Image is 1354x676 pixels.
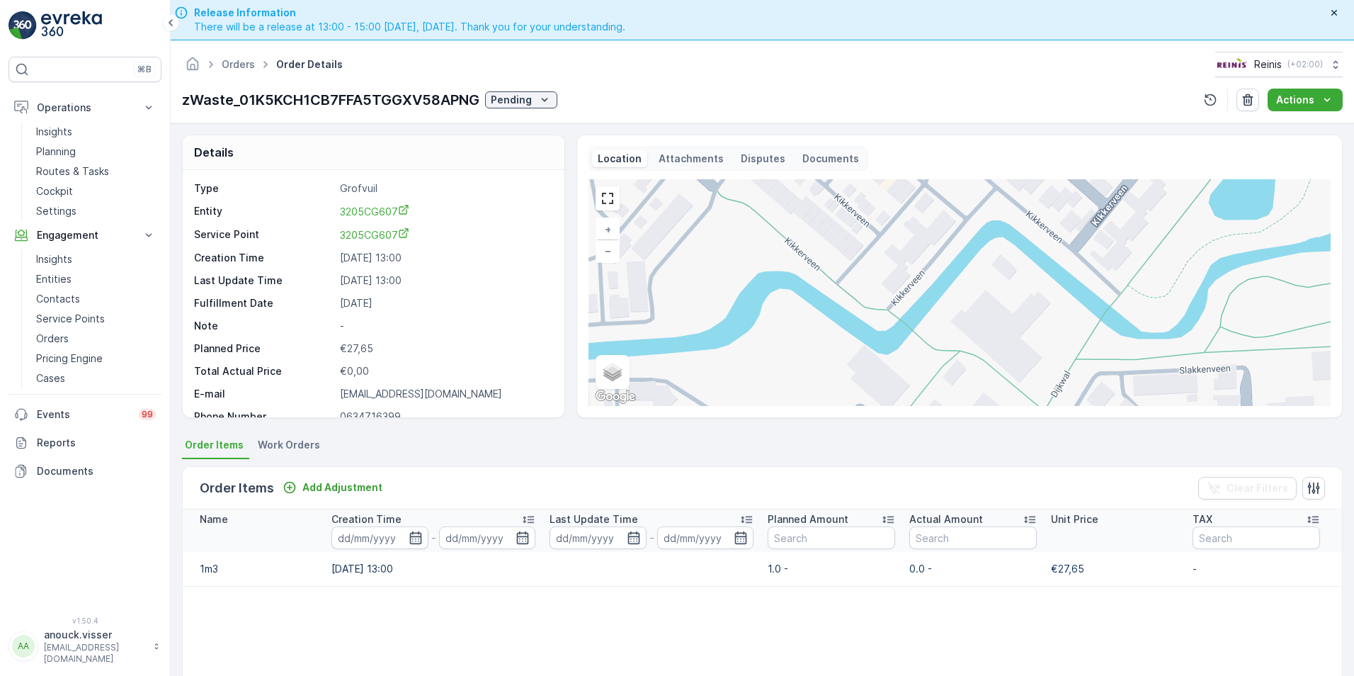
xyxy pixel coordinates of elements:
[185,438,244,452] span: Order Items
[550,512,638,526] p: Last Update Time
[597,188,618,209] a: View Fullscreen
[302,480,382,495] p: Add Adjustment
[657,526,754,549] input: dd/mm/yyyy
[340,229,409,241] span: 3205CG607
[137,64,152,75] p: ⌘B
[324,552,542,586] td: [DATE] 13:00
[1287,59,1323,70] p: ( +02:00 )
[1185,552,1327,586] td: -
[194,20,625,34] span: There will be a release at 13:00 - 15:00 [DATE], [DATE]. Thank you for your understanding.
[194,319,334,333] p: Note
[8,400,161,429] a: Events99
[1215,57,1248,72] img: Reinis-Logo-Vrijstaand_Tekengebied-1-copy2_aBO4n7j.png
[30,122,161,142] a: Insights
[8,11,37,40] img: logo
[340,274,550,288] p: [DATE] 13:00
[200,512,228,526] p: Name
[1193,512,1212,526] p: TAX
[909,512,983,526] p: Actual Amount
[182,89,479,111] p: zWaste_01K5KCH1CB7FFA5TGGXV58APNG
[439,526,536,549] input: dd/mm/yyyy
[36,145,76,159] p: Planning
[194,387,334,401] p: E-mail
[30,142,161,162] a: Planning
[194,342,261,356] p: Planned Price
[36,272,72,286] p: Entities
[44,628,146,642] p: anouck.visser
[340,204,550,219] a: 3205CG607
[194,274,334,288] p: Last Update Time
[1051,512,1098,526] p: Unit Price
[37,407,130,422] p: Events
[8,429,161,457] a: Reports
[30,289,161,309] a: Contacts
[340,296,550,310] p: [DATE]
[768,512,848,526] p: Planned Amount
[36,125,72,139] p: Insights
[597,219,618,240] a: Zoom In
[598,152,642,166] p: Location
[605,244,612,257] span: −
[44,642,146,665] p: [EMAIL_ADDRESS][DOMAIN_NAME]
[194,227,334,242] p: Service Point
[340,342,373,354] span: €27,65
[36,164,109,179] p: Routes & Tasks
[194,251,334,265] p: Creation Time
[909,526,1037,549] input: Search
[222,58,255,70] a: Orders
[1051,563,1084,575] span: €27,65
[1193,526,1320,549] input: Search
[37,464,156,478] p: Documents
[183,552,324,586] td: 1m3
[200,478,274,498] p: Order Items
[592,388,639,406] a: Open this area in Google Maps (opens a new window)
[12,635,35,658] div: AA
[258,438,320,452] span: Work Orders
[30,269,161,289] a: Entities
[273,57,346,72] span: Order Details
[8,94,161,122] button: Operations
[340,251,550,265] p: [DATE] 13:00
[194,410,334,424] p: Phone Number
[605,223,611,235] span: +
[194,181,334,196] p: Type
[36,252,72,266] p: Insights
[30,329,161,349] a: Orders
[194,296,334,310] p: Fulfillment Date
[340,319,550,333] p: -
[37,101,133,115] p: Operations
[8,616,161,625] span: v 1.50.4
[30,181,161,201] a: Cockpit
[30,368,161,388] a: Cases
[1227,481,1288,495] p: Clear Filters
[592,388,639,406] img: Google
[37,228,133,242] p: Engagement
[30,201,161,221] a: Settings
[649,529,654,546] p: -
[597,240,618,261] a: Zoom Out
[1254,57,1282,72] p: Reinis
[331,512,402,526] p: Creation Time
[8,221,161,249] button: Engagement
[550,526,647,549] input: dd/mm/yyyy
[741,152,785,166] p: Disputes
[194,6,625,20] span: Release Information
[340,227,550,242] a: 3205CG607
[194,364,282,378] p: Total Actual Price
[909,562,1037,576] p: 0.0 -
[8,628,161,665] button: AAanouck.visser[EMAIL_ADDRESS][DOMAIN_NAME]
[30,349,161,368] a: Pricing Engine
[185,62,200,74] a: Homepage
[491,93,532,107] p: Pending
[340,365,369,377] span: €0,00
[1198,477,1297,500] button: Clear Filters
[30,162,161,181] a: Routes & Tasks
[36,351,103,366] p: Pricing Engine
[340,387,550,401] p: [EMAIL_ADDRESS][DOMAIN_NAME]
[194,204,334,219] p: Entity
[194,144,234,161] p: Details
[30,249,161,269] a: Insights
[36,204,76,218] p: Settings
[37,436,156,450] p: Reports
[41,11,102,40] img: logo_light-DOdMpM7g.png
